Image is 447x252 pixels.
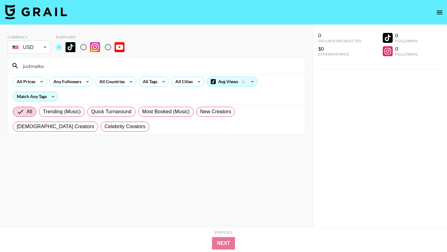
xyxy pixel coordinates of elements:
img: Grail Talent [5,4,67,19]
img: Instagram [90,42,100,52]
button: Next [212,237,235,250]
div: Influencers Selected [318,38,361,43]
div: 0 [318,32,361,38]
div: Avg Views [207,77,257,86]
span: [DEMOGRAPHIC_DATA] Creators [17,123,94,130]
div: USD [9,42,50,53]
span: Quick Turnaround [91,108,132,115]
span: Trending (Music) [43,108,81,115]
div: Currency [7,35,51,39]
div: All Tags [139,77,159,86]
button: open drawer [433,6,446,19]
div: 0 [395,32,418,38]
span: New Creators [200,108,231,115]
iframe: Drift Widget Chat Controller [416,221,440,245]
div: Match Any Tags [13,92,58,101]
img: TikTok [65,42,75,52]
div: Estimated Price [318,52,361,56]
div: All Prices [13,77,37,86]
div: Followers [395,52,418,56]
span: All [27,108,32,115]
span: Most Booked (Music) [142,108,190,115]
div: $0 [318,46,361,52]
input: Search by User Name [19,61,301,71]
div: Platform [56,35,129,39]
div: Step 1 of 2 [214,230,233,235]
div: Any Followers [50,77,83,86]
div: All Countries [96,77,126,86]
span: Celebrity Creators [105,123,146,130]
div: Followers [395,38,418,43]
img: YouTube [115,42,124,52]
div: All Cities [172,77,194,86]
div: 0 [395,46,418,52]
